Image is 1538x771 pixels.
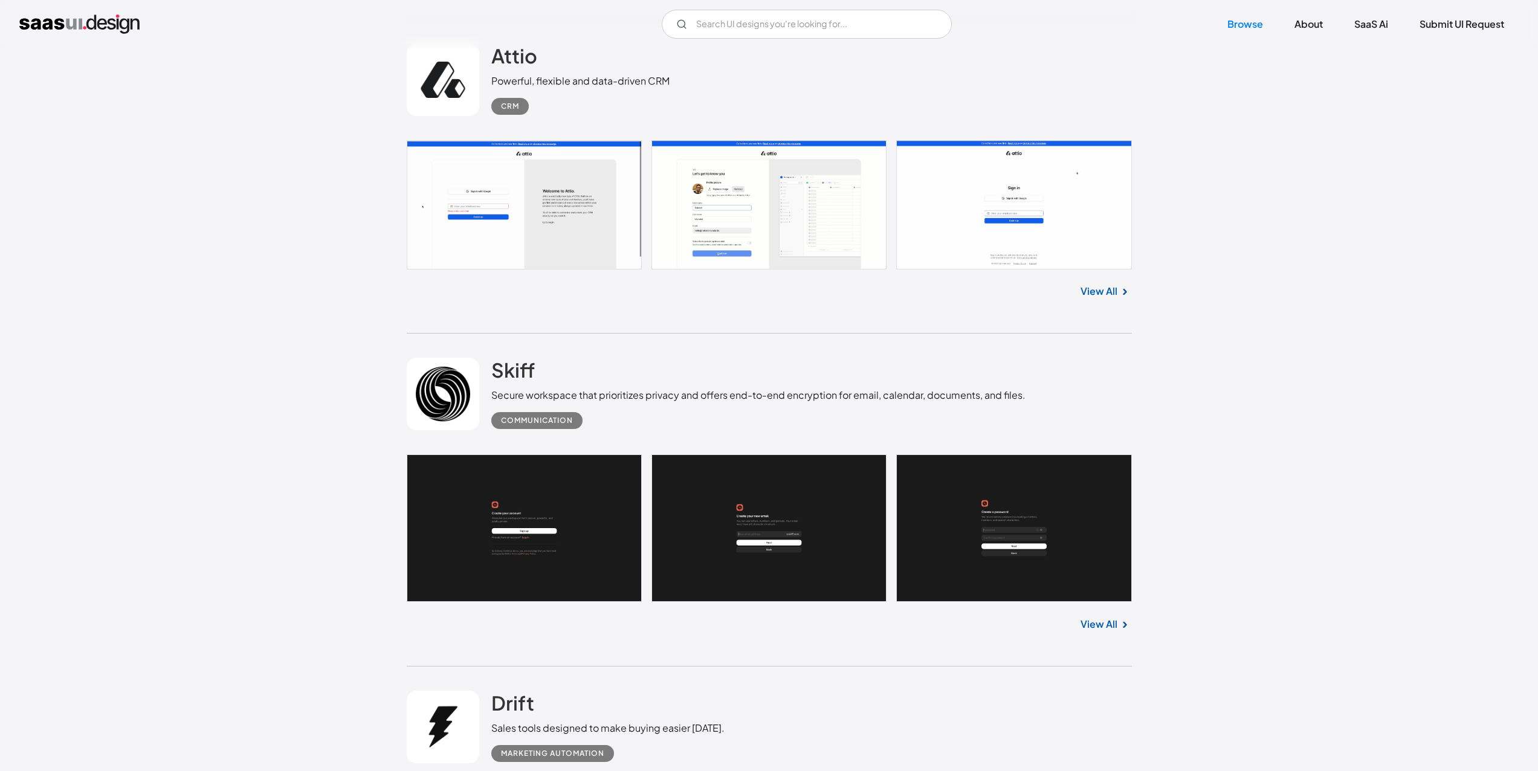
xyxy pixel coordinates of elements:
a: Submit UI Request [1405,11,1519,37]
a: Attio [491,44,537,74]
div: Sales tools designed to make buying easier [DATE]. [491,721,725,735]
a: About [1280,11,1337,37]
div: Powerful, flexible and data-driven CRM [491,74,670,88]
a: SaaS Ai [1340,11,1403,37]
h2: Drift [491,691,534,715]
a: View All [1081,284,1117,298]
div: CRM [501,99,519,114]
h2: Attio [491,44,537,68]
a: Browse [1213,11,1278,37]
input: Search UI designs you're looking for... [662,10,952,39]
a: Skiff [491,358,535,388]
div: Communication [501,413,573,428]
a: View All [1081,617,1117,631]
h2: Skiff [491,358,535,382]
div: Marketing Automation [501,746,604,761]
form: Email Form [662,10,952,39]
div: Secure workspace that prioritizes privacy and offers end-to-end encryption for email, calendar, d... [491,388,1026,402]
a: home [19,15,140,34]
a: Drift [491,691,534,721]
